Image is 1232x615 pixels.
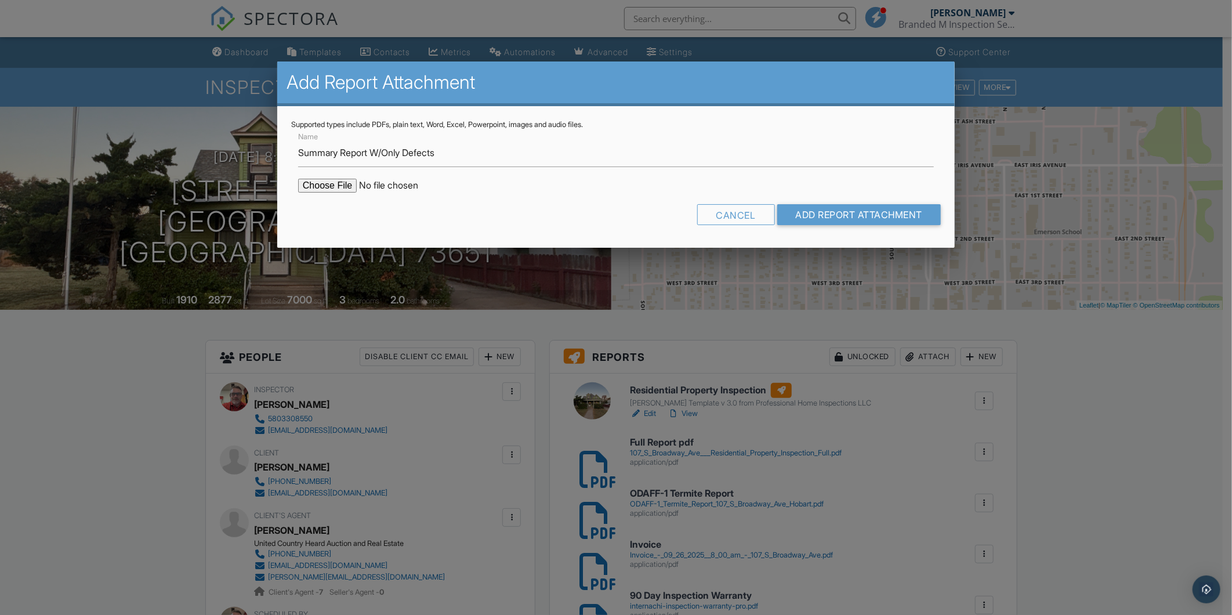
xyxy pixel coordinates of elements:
input: Add Report Attachment [777,204,941,225]
label: Name [298,132,318,142]
div: Supported types include PDFs, plain text, Word, Excel, Powerpoint, images and audio files. [291,120,941,129]
h2: Add Report Attachment [287,71,945,94]
div: Open Intercom Messenger [1193,576,1220,603]
div: Cancel [697,204,775,225]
